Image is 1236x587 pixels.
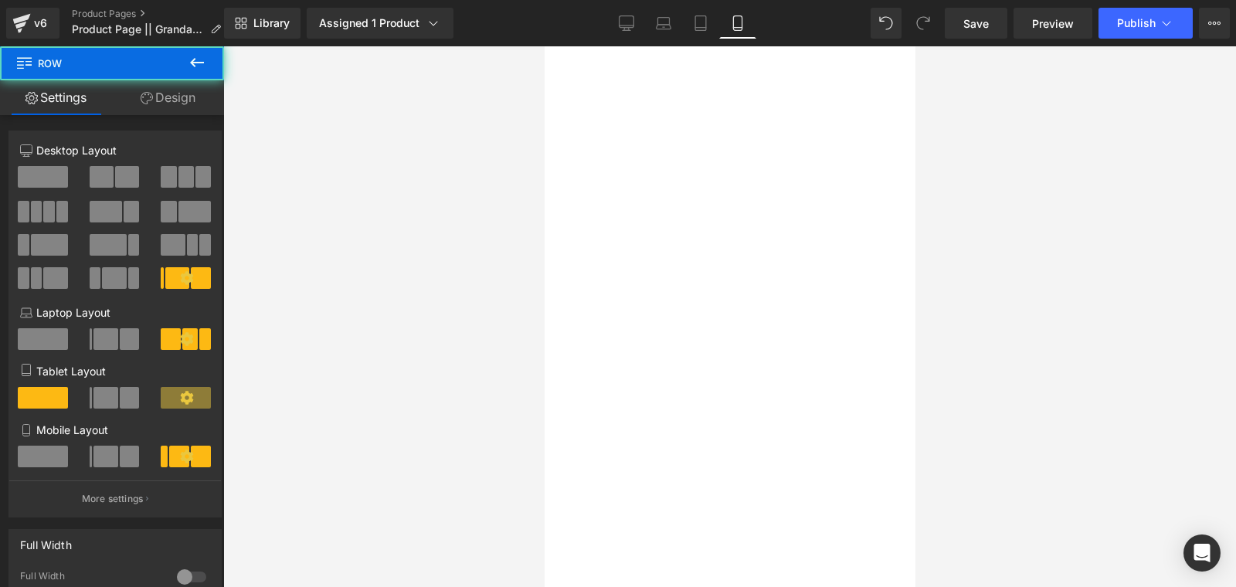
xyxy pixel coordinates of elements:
button: Undo [871,8,902,39]
a: Mobile [719,8,756,39]
p: Desktop Layout [20,142,210,158]
div: Open Intercom Messenger [1183,534,1221,572]
div: Full Width [20,530,72,551]
a: New Library [224,8,301,39]
span: Library [253,16,290,30]
a: v6 [6,8,59,39]
span: Save [963,15,989,32]
button: More [1199,8,1230,39]
button: Redo [908,8,939,39]
a: Desktop [608,8,645,39]
button: Publish [1098,8,1193,39]
a: Preview [1014,8,1092,39]
p: Laptop Layout [20,304,210,321]
div: Assigned 1 Product [319,15,441,31]
span: Product Page || Grandad || [72,23,204,36]
a: Tablet [682,8,719,39]
span: Publish [1117,17,1156,29]
a: Laptop [645,8,682,39]
div: v6 [31,13,50,33]
p: Mobile Layout [20,422,210,438]
div: Full Width [20,570,161,586]
button: More settings [9,480,221,517]
p: More settings [82,492,144,506]
p: Tablet Layout [20,363,210,379]
a: Design [112,80,224,115]
span: Preview [1032,15,1074,32]
a: Product Pages [72,8,233,20]
span: Row [15,46,170,80]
